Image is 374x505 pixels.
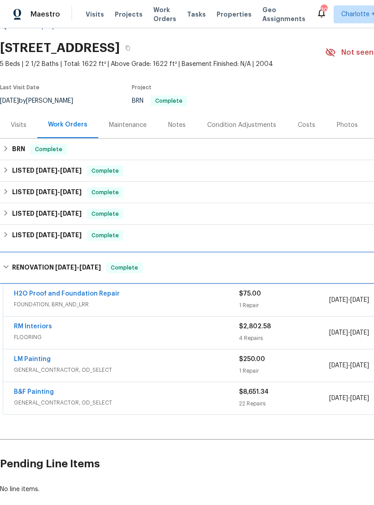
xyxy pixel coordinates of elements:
div: Maintenance [109,121,147,130]
span: GENERAL_CONTRACTOR, OD_SELECT [14,398,239,407]
span: Properties [217,10,252,19]
h6: LISTED [12,209,82,219]
span: [DATE] [329,395,348,401]
div: Work Orders [48,120,87,129]
span: Complete [31,145,66,154]
span: - [329,328,369,337]
div: Condition Adjustments [207,121,276,130]
span: GENERAL_CONTRACTOR, OD_SELECT [14,366,239,374]
span: Projects [115,10,143,19]
div: 1 Repair [239,366,329,375]
span: FOUNDATION, BRN_AND_LRR [14,300,239,309]
span: BRN [132,98,187,104]
span: [DATE] [36,167,57,174]
span: FLOORING [14,333,239,342]
span: Tasks [187,11,206,17]
span: - [55,264,101,270]
span: Geo Assignments [262,5,305,23]
span: [DATE] [60,232,82,238]
span: [DATE] [350,362,369,369]
h6: LISTED [12,230,82,241]
span: [DATE] [36,232,57,238]
span: Complete [88,231,122,240]
span: [DATE] [60,210,82,217]
span: [DATE] [55,264,77,270]
span: - [329,296,369,305]
div: 309 [321,5,327,14]
span: $2,802.58 [239,323,271,330]
div: Costs [298,121,315,130]
span: - [36,189,82,195]
span: [DATE] [329,362,348,369]
span: [DATE] [79,264,101,270]
div: Notes [168,121,186,130]
h6: RENOVATION [12,262,101,273]
span: Complete [107,263,142,272]
span: Work Orders [153,5,176,23]
span: [DATE] [36,189,57,195]
span: Complete [88,188,122,197]
span: [DATE] [36,210,57,217]
span: [DATE] [329,297,348,303]
h6: LISTED [12,187,82,198]
span: Complete [152,98,186,104]
span: [DATE] [329,330,348,336]
span: [DATE] [60,189,82,195]
a: RM Interiors [14,323,52,330]
a: H2O Proof and Foundation Repair [14,291,120,297]
h6: BRN [12,144,25,155]
span: [DATE] [350,395,369,401]
div: Photos [337,121,358,130]
span: Complete [88,209,122,218]
span: - [36,232,82,238]
span: $75.00 [239,291,261,297]
span: $250.00 [239,356,265,362]
span: Complete [88,166,122,175]
span: [DATE] [350,330,369,336]
div: 22 Repairs [239,399,329,408]
span: Project [132,85,152,90]
span: - [36,167,82,174]
button: Copy Address [120,40,136,56]
span: [DATE] [350,297,369,303]
span: Maestro [30,10,60,19]
span: - [329,361,369,370]
div: 1 Repair [239,301,329,310]
div: Visits [11,121,26,130]
div: 4 Repairs [239,334,329,343]
a: LM Painting [14,356,51,362]
span: $8,651.34 [239,389,269,395]
h6: LISTED [12,165,82,176]
a: B&F Painting [14,389,54,395]
span: Visits [86,10,104,19]
span: - [36,210,82,217]
span: - [329,394,369,403]
span: [DATE] [60,167,82,174]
